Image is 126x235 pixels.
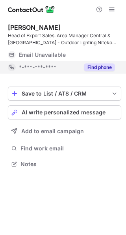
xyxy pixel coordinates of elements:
button: Add to email campaign [8,124,121,138]
img: ContactOut v5.3.10 [8,5,55,14]
button: save-profile-one-click [8,87,121,101]
span: AI write personalized message [22,109,106,116]
button: Find work email [8,143,121,154]
button: AI write personalized message [8,105,121,119]
button: Notes [8,159,121,170]
span: Find work email [20,145,118,152]
div: Save to List / ATS / CRM [22,90,107,97]
div: [PERSON_NAME] [8,23,61,31]
span: Email Unavailable [19,51,66,58]
div: Head of Export Sales. Area Manager Central & [GEOGRAPHIC_DATA] - Outdoor lighting Niteko illumina... [8,32,121,46]
span: Add to email campaign [21,128,84,134]
button: Reveal Button [84,63,115,71]
span: Notes [20,161,118,168]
